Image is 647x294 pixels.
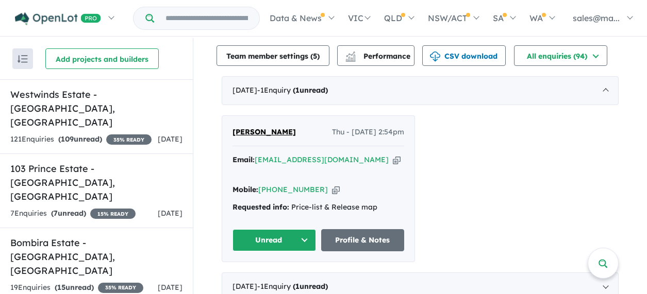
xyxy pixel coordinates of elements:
[514,45,607,66] button: All enquiries (94)
[233,185,258,194] strong: Mobile:
[158,134,183,144] span: [DATE]
[313,51,317,61] span: 5
[332,184,340,195] button: Copy
[293,282,328,291] strong: ( unread)
[58,134,102,144] strong: ( unread)
[45,48,159,69] button: Add projects and builders
[393,154,401,165] button: Copy
[233,127,296,136] span: [PERSON_NAME]
[18,55,28,63] img: sort.svg
[158,209,183,218] span: [DATE]
[233,229,316,251] button: Unread
[10,207,136,220] div: 7 Enquir ies
[10,162,183,203] h5: 103 Prince Estate - [GEOGRAPHIC_DATA] , [GEOGRAPHIC_DATA]
[255,155,389,164] a: [EMAIL_ADDRESS][DOMAIN_NAME]
[430,51,440,62] img: download icon
[10,282,143,294] div: 19 Enquir ies
[233,126,296,139] a: [PERSON_NAME]
[10,236,183,278] h5: Bombira Estate - [GEOGRAPHIC_DATA] , [GEOGRAPHIC_DATA]
[293,85,328,95] strong: ( unread)
[106,134,152,145] span: 35 % READY
[156,7,257,29] input: Try estate name, suburb, builder or developer
[337,45,414,66] button: Performance
[347,51,410,61] span: Performance
[90,209,136,219] span: 15 % READY
[10,88,183,129] h5: Westwinds Estate - [GEOGRAPHIC_DATA] , [GEOGRAPHIC_DATA]
[233,155,255,164] strong: Email:
[57,283,65,292] span: 15
[15,12,101,25] img: Openlot PRO Logo White
[61,134,74,144] span: 109
[573,13,620,23] span: sales@ma...
[345,55,356,61] img: bar-chart.svg
[321,229,405,251] a: Profile & Notes
[51,209,86,218] strong: ( unread)
[222,76,619,105] div: [DATE]
[158,283,183,292] span: [DATE]
[10,133,152,146] div: 121 Enquir ies
[257,85,328,95] span: - 1 Enquir y
[295,282,300,291] span: 1
[55,283,94,292] strong: ( unread)
[346,51,355,57] img: line-chart.svg
[217,45,329,66] button: Team member settings (5)
[54,209,58,218] span: 7
[233,201,404,214] div: Price-list & Release map
[233,202,289,212] strong: Requested info:
[295,85,300,95] span: 1
[332,126,404,139] span: Thu - [DATE] 2:54pm
[98,283,143,293] span: 35 % READY
[257,282,328,291] span: - 1 Enquir y
[422,45,506,66] button: CSV download
[258,185,328,194] a: [PHONE_NUMBER]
